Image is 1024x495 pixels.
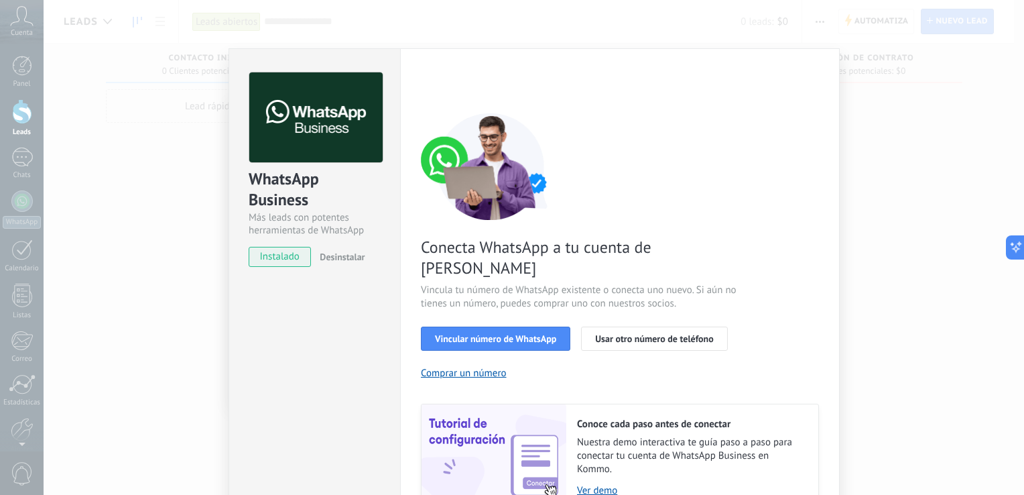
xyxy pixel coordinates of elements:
h2: Conoce cada paso antes de conectar [577,418,805,431]
img: logo_main.png [249,72,383,163]
span: Nuestra demo interactiva te guía paso a paso para conectar tu cuenta de WhatsApp Business en Kommo. [577,436,805,476]
span: Desinstalar [320,251,365,263]
span: Usar otro número de teléfono [595,334,713,343]
span: Vincula tu número de WhatsApp existente o conecta uno nuevo. Si aún no tienes un número, puedes c... [421,284,740,311]
span: instalado [249,247,310,267]
span: Conecta WhatsApp a tu cuenta de [PERSON_NAME] [421,237,740,278]
button: Comprar un número [421,367,507,380]
span: Vincular número de WhatsApp [435,334,556,343]
div: Más leads con potentes herramientas de WhatsApp [249,211,381,237]
img: connect number [421,113,562,220]
button: Vincular número de WhatsApp [421,327,570,351]
button: Usar otro número de teléfono [581,327,727,351]
button: Desinstalar [314,247,365,267]
div: WhatsApp Business [249,168,381,211]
